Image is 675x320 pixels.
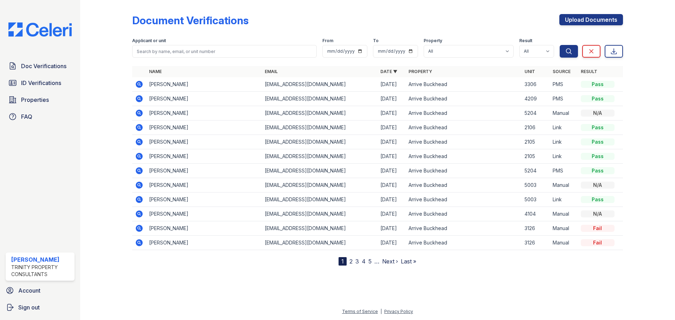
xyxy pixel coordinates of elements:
label: Property [424,38,442,44]
td: Arrive Buckhead [406,207,521,221]
td: [EMAIL_ADDRESS][DOMAIN_NAME] [262,106,378,120]
td: 3126 [522,236,550,250]
td: 3126 [522,221,550,236]
a: Account [3,283,77,298]
td: [EMAIL_ADDRESS][DOMAIN_NAME] [262,92,378,106]
td: [DATE] [378,92,406,106]
a: 3 [355,258,359,265]
td: [EMAIL_ADDRESS][DOMAIN_NAME] [262,120,378,135]
td: Manual [550,178,578,192]
span: Account [18,286,40,295]
td: Arrive Buckhead [406,106,521,120]
div: Fail [581,225,615,232]
div: Trinity Property Consultants [11,264,72,278]
span: … [374,257,379,266]
td: [PERSON_NAME] [146,192,262,207]
td: Arrive Buckhead [406,149,521,164]
td: [PERSON_NAME] [146,164,262,178]
td: [EMAIL_ADDRESS][DOMAIN_NAME] [262,135,378,149]
a: Unit [525,69,535,74]
div: | [380,309,382,314]
div: Document Verifications [132,14,249,27]
td: [PERSON_NAME] [146,106,262,120]
span: Properties [21,96,49,104]
td: Arrive Buckhead [406,164,521,178]
td: Link [550,149,578,164]
td: PMS [550,92,578,106]
td: 5003 [522,192,550,207]
td: [EMAIL_ADDRESS][DOMAIN_NAME] [262,178,378,192]
td: 2105 [522,149,550,164]
input: Search by name, email, or unit number [132,45,317,58]
td: 3306 [522,77,550,92]
button: Sign out [3,300,77,314]
td: [PERSON_NAME] [146,149,262,164]
td: Arrive Buckhead [406,77,521,92]
div: [PERSON_NAME] [11,255,72,264]
td: Arrive Buckhead [406,135,521,149]
td: Arrive Buckhead [406,236,521,250]
td: PMS [550,77,578,92]
td: Link [550,192,578,207]
td: 4104 [522,207,550,221]
td: [PERSON_NAME] [146,178,262,192]
td: [DATE] [378,178,406,192]
td: Manual [550,236,578,250]
td: [EMAIL_ADDRESS][DOMAIN_NAME] [262,207,378,221]
div: Pass [581,95,615,102]
td: [DATE] [378,207,406,221]
td: [DATE] [378,164,406,178]
div: Pass [581,81,615,88]
a: Next › [382,258,398,265]
span: FAQ [21,112,32,121]
td: [DATE] [378,77,406,92]
td: 2106 [522,120,550,135]
a: Doc Verifications [6,59,75,73]
div: Pass [581,196,615,203]
td: 2105 [522,135,550,149]
label: Result [519,38,532,44]
td: [PERSON_NAME] [146,92,262,106]
span: ID Verifications [21,79,61,87]
div: Pass [581,153,615,160]
a: Last » [401,258,416,265]
td: [EMAIL_ADDRESS][DOMAIN_NAME] [262,149,378,164]
td: [PERSON_NAME] [146,120,262,135]
td: [EMAIL_ADDRESS][DOMAIN_NAME] [262,192,378,207]
td: Link [550,120,578,135]
a: Properties [6,93,75,107]
td: [DATE] [378,106,406,120]
a: FAQ [6,110,75,124]
a: Property [409,69,432,74]
td: Link [550,135,578,149]
td: [DATE] [378,120,406,135]
td: [DATE] [378,221,406,236]
td: [DATE] [378,135,406,149]
label: Applicant or unit [132,38,166,44]
td: Manual [550,106,578,120]
a: Date ▼ [380,69,397,74]
div: 1 [339,257,347,266]
td: Arrive Buckhead [406,192,521,207]
a: Source [553,69,571,74]
td: [PERSON_NAME] [146,77,262,92]
a: 4 [362,258,366,265]
td: [EMAIL_ADDRESS][DOMAIN_NAME] [262,236,378,250]
a: Privacy Policy [384,309,413,314]
div: Fail [581,239,615,246]
td: 5204 [522,106,550,120]
td: 5003 [522,178,550,192]
td: Arrive Buckhead [406,221,521,236]
a: Result [581,69,597,74]
td: [PERSON_NAME] [146,236,262,250]
a: Name [149,69,162,74]
td: [EMAIL_ADDRESS][DOMAIN_NAME] [262,164,378,178]
td: [PERSON_NAME] [146,207,262,221]
label: From [322,38,333,44]
a: ID Verifications [6,76,75,90]
td: [DATE] [378,192,406,207]
td: [EMAIL_ADDRESS][DOMAIN_NAME] [262,77,378,92]
span: Sign out [18,303,40,312]
td: [PERSON_NAME] [146,135,262,149]
td: Manual [550,221,578,236]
